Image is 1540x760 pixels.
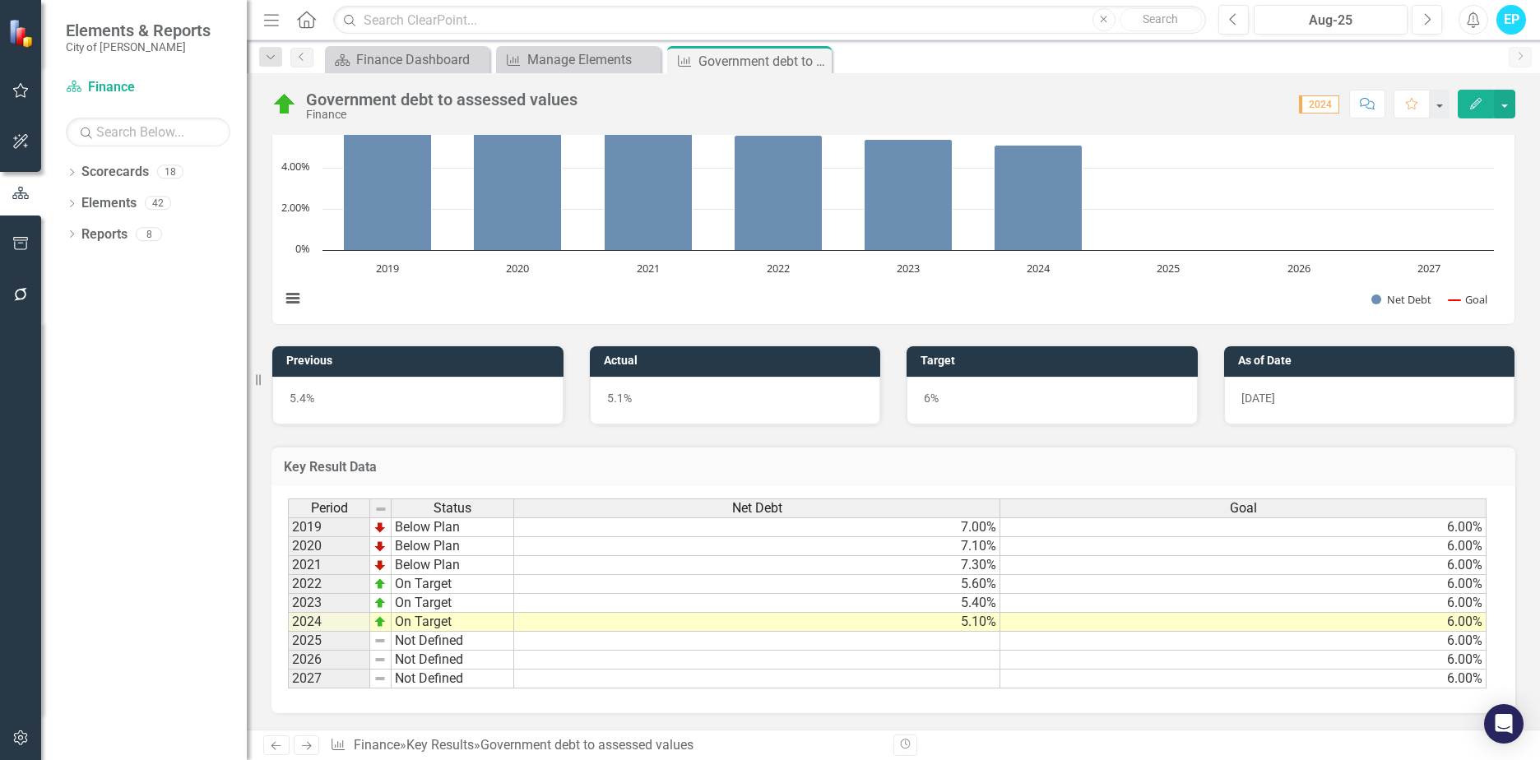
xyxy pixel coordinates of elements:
td: Not Defined [392,632,514,651]
span: 2024 [1299,95,1339,114]
text: 0% [295,241,310,256]
td: 7.10% [514,537,1000,556]
h3: As of Date [1238,355,1507,367]
td: 6.00% [1000,613,1487,632]
text: 2021 [637,261,660,276]
text: 2.00% [281,200,310,215]
text: 2023 [897,261,920,276]
td: 2019 [288,517,370,537]
div: EP [1496,5,1526,35]
td: 2022 [288,575,370,594]
div: 42 [145,197,171,211]
td: 2025 [288,632,370,651]
input: Search Below... [66,118,230,146]
div: » » [330,736,881,755]
text: 2025 [1157,261,1180,276]
td: Below Plan [392,537,514,556]
td: 5.60% [514,575,1000,594]
div: 18 [157,165,183,179]
td: 6.00% [1000,632,1487,651]
button: Show Goal [1449,292,1487,307]
div: 8 [136,227,162,241]
td: 6.00% [1000,556,1487,575]
td: Not Defined [392,651,514,670]
button: Aug-25 [1254,5,1408,35]
a: Finance [354,737,400,753]
p: 6% [924,390,1181,406]
img: zOikAAAAAElFTkSuQmCC [373,577,387,591]
td: 7.30% [514,556,1000,575]
a: Finance Dashboard [329,49,485,70]
g: Net Debt, series 1 of 2. Bar series with 9 bars. [344,86,1430,251]
span: Search [1143,12,1178,25]
div: Chart. Highcharts interactive chart. [272,77,1514,324]
input: Search ClearPoint... [333,6,1206,35]
div: Manage Elements [527,49,656,70]
td: Below Plan [392,556,514,575]
td: Below Plan [392,517,514,537]
img: 8DAGhfEEPCf229AAAAAElFTkSuQmCC [373,653,387,666]
button: View chart menu, Chart [281,287,304,310]
text: 2020 [506,261,529,276]
text: 2024 [1027,261,1051,276]
img: TnMDeAgwAPMxUmUi88jYAAAAAElFTkSuQmCC [373,540,387,553]
td: On Target [392,575,514,594]
img: On Target [271,91,298,118]
text: 2019 [376,261,399,276]
button: Search [1120,8,1202,31]
img: TnMDeAgwAPMxUmUi88jYAAAAAElFTkSuQmCC [373,558,387,572]
td: 6.00% [1000,594,1487,613]
text: 4.00% [281,159,310,174]
span: Status [434,501,471,516]
a: Manage Elements [500,49,656,70]
text: 2027 [1417,261,1440,276]
button: Show Net Debt [1371,292,1431,307]
img: zOikAAAAAElFTkSuQmCC [373,615,387,628]
h3: Actual [604,355,873,367]
h3: Target [921,355,1190,367]
path: 2022, 5.6. Net Debt. [735,135,823,250]
small: City of [PERSON_NAME] [66,40,211,53]
a: Scorecards [81,163,149,182]
p: 5.1% [607,390,864,406]
h3: Key Result Data [284,460,1503,475]
div: Finance [306,109,577,121]
div: Government debt to assessed values [698,51,828,72]
span: Period [311,501,348,516]
td: 6.00% [1000,575,1487,594]
td: 2020 [288,537,370,556]
td: 2026 [288,651,370,670]
div: Open Intercom Messenger [1484,704,1524,744]
path: 2020, 7.1. Net Debt. [474,104,562,250]
td: 6.00% [1000,670,1487,688]
path: 2024, 5.1. Net Debt. [995,145,1083,250]
svg: Interactive chart [272,77,1502,324]
p: [DATE] [1241,390,1498,406]
path: 2023, 5.4. Net Debt. [865,139,953,250]
span: Goal [1230,501,1257,516]
td: 7.00% [514,517,1000,537]
td: 5.10% [514,613,1000,632]
h3: Previous [286,355,555,367]
text: 2026 [1287,261,1310,276]
div: Government debt to assessed values [306,90,577,109]
img: ClearPoint Strategy [8,19,37,48]
img: TnMDeAgwAPMxUmUi88jYAAAAAElFTkSuQmCC [373,521,387,534]
td: On Target [392,594,514,613]
text: 2022 [767,261,790,276]
a: Elements [81,194,137,213]
td: 2027 [288,670,370,688]
img: 8DAGhfEEPCf229AAAAAElFTkSuQmCC [373,634,387,647]
td: 6.00% [1000,517,1487,537]
td: 2024 [288,613,370,632]
path: 2021, 7.3. Net Debt. [605,100,693,250]
td: 6.00% [1000,651,1487,670]
a: Reports [81,225,128,244]
path: 2019, 7. Net Debt. [344,106,432,250]
span: Net Debt [732,501,782,516]
td: 2021 [288,556,370,575]
span: Elements & Reports [66,21,211,40]
div: Finance Dashboard [356,49,485,70]
img: 8DAGhfEEPCf229AAAAAElFTkSuQmCC [374,503,387,516]
td: 2023 [288,594,370,613]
